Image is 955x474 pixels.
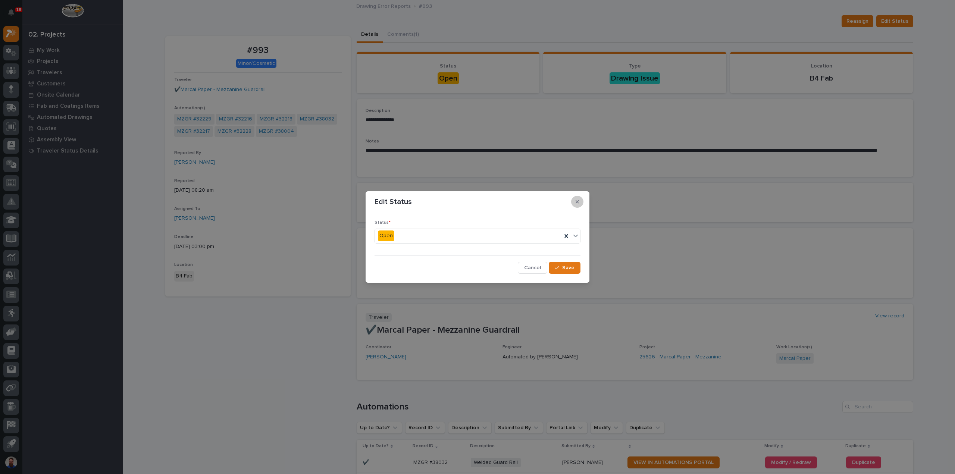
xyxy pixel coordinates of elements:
[375,197,412,206] p: Edit Status
[524,264,541,271] span: Cancel
[375,220,391,225] span: Status
[518,262,547,274] button: Cancel
[378,230,394,241] div: Open
[549,262,580,274] button: Save
[562,264,574,271] span: Save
